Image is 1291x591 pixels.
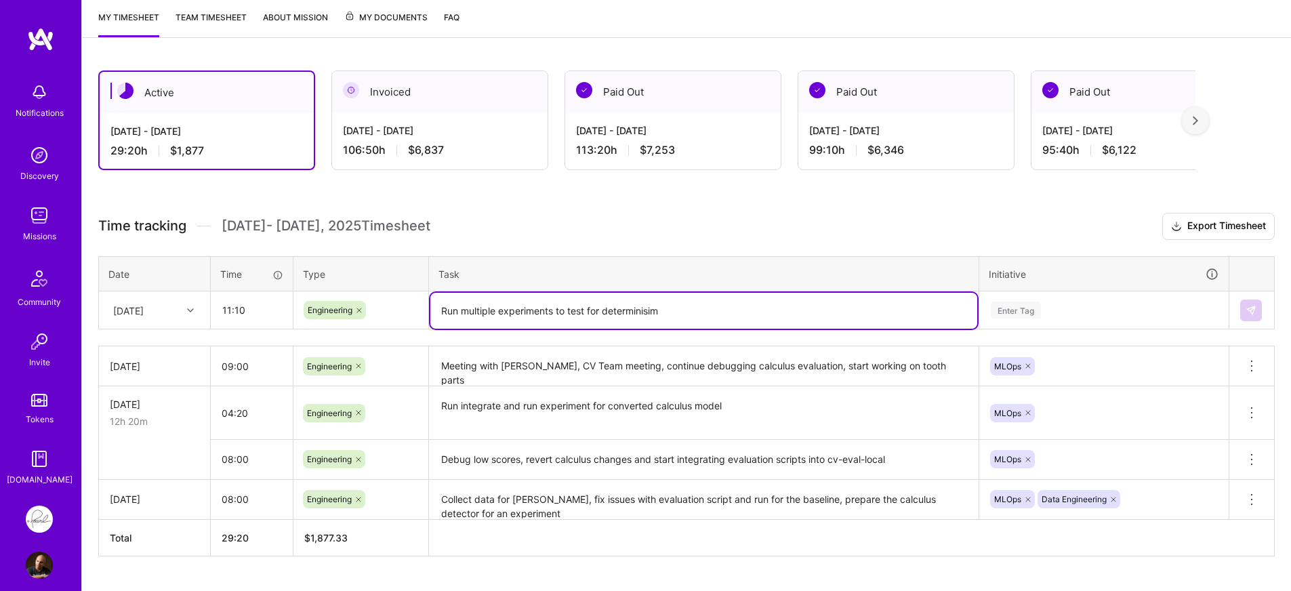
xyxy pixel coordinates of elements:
img: guide book [26,445,53,472]
img: Pearl: ML Engineering Team [26,506,53,533]
div: [DOMAIN_NAME] [7,472,73,487]
span: Time tracking [98,218,186,235]
img: User Avatar [26,552,53,579]
div: Time [220,267,283,281]
textarea: Collect data for [PERSON_NAME], fix issues with evaluation script and run for the baseline, prepa... [430,481,977,518]
img: Invite [26,328,53,355]
input: HH:MM [211,441,293,477]
i: icon Download [1171,220,1182,234]
input: HH:MM [211,481,293,517]
a: About Mission [263,10,328,37]
div: Missions [23,229,56,243]
span: Engineering [307,361,352,371]
span: Engineering [307,454,352,464]
div: Enter Tag [991,300,1041,321]
th: Type [293,256,429,291]
span: Engineering [307,494,352,504]
div: [DATE] - [DATE] [809,123,1003,138]
img: discovery [26,142,53,169]
div: [DATE] - [DATE] [110,124,303,138]
a: My timesheet [98,10,159,37]
span: $7,253 [640,143,675,157]
div: [DATE] [110,359,199,373]
span: MLOps [994,361,1021,371]
span: $6,837 [408,143,444,157]
th: 29:20 [211,519,293,556]
div: [DATE] - [DATE] [1042,123,1236,138]
div: Paid Out [798,71,1014,113]
button: Export Timesheet [1162,213,1275,240]
div: 99:10 h [809,143,1003,157]
div: Invoiced [332,71,548,113]
div: Community [18,295,61,309]
span: $ 1,877.33 [304,532,348,544]
input: HH:MM [211,292,292,328]
span: MLOps [994,494,1021,504]
th: Task [429,256,979,291]
textarea: Debug low scores, revert calculus changes and start integrating evaluation scripts into cv-eval-l... [430,441,977,478]
div: [DATE] [110,492,199,506]
span: MLOps [994,408,1021,418]
div: [DATE] - [DATE] [343,123,537,138]
img: teamwork [26,202,53,229]
img: Submit [1246,305,1256,316]
span: My Documents [344,10,428,25]
div: [DATE] [113,303,144,317]
span: $6,346 [867,143,904,157]
input: HH:MM [211,395,293,431]
i: icon Chevron [187,307,194,314]
div: 113:20 h [576,143,770,157]
div: Initiative [989,266,1219,282]
textarea: Run integrate and run experiment for converted calculus model [430,388,977,439]
span: Data Engineering [1042,494,1107,504]
th: Date [99,256,211,291]
img: right [1193,116,1198,125]
div: 29:20 h [110,144,303,158]
img: Paid Out [576,82,592,98]
span: [DATE] - [DATE] , 2025 Timesheet [222,218,430,235]
div: Invite [29,355,50,369]
img: Invoiced [343,82,359,98]
div: Discovery [20,169,59,183]
img: Active [117,83,134,99]
div: [DATE] - [DATE] [576,123,770,138]
textarea: Meeting with [PERSON_NAME], CV Team meeting, continue debugging calculus evaluation, start workin... [430,348,977,385]
span: $6,122 [1102,143,1136,157]
img: bell [26,79,53,106]
a: FAQ [444,10,459,37]
th: Total [99,519,211,556]
span: Engineering [307,408,352,418]
span: $1,877 [170,144,204,158]
div: 12h 20m [110,414,199,428]
div: 95:40 h [1042,143,1236,157]
img: Paid Out [1042,82,1059,98]
a: My Documents [344,10,428,37]
span: Engineering [308,305,352,315]
a: User Avatar [22,552,56,579]
img: logo [27,27,54,52]
div: Tokens [26,412,54,426]
img: Paid Out [809,82,825,98]
input: HH:MM [211,348,293,384]
img: tokens [31,394,47,407]
div: Paid Out [565,71,781,113]
div: 106:50 h [343,143,537,157]
div: Paid Out [1031,71,1247,113]
a: Team timesheet [176,10,247,37]
img: Community [23,262,56,295]
div: [DATE] [110,397,199,411]
span: MLOps [994,454,1021,464]
div: Active [100,72,314,113]
a: Pearl: ML Engineering Team [22,506,56,533]
div: Notifications [16,106,64,120]
textarea: Run multiple experiments to test for determinisim [430,293,977,329]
